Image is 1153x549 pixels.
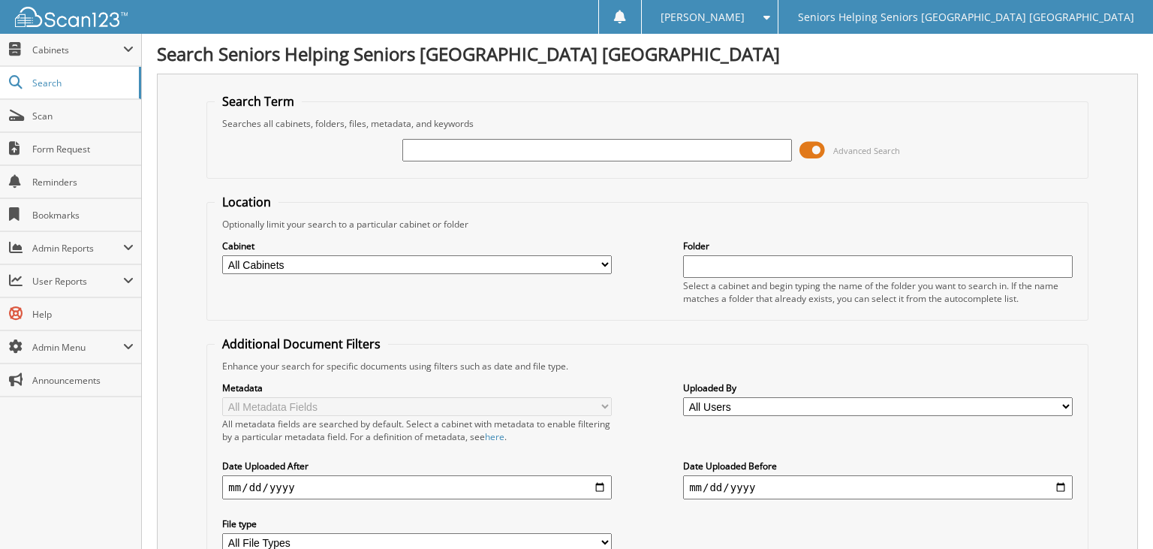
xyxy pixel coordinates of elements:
span: Form Request [32,143,134,155]
span: User Reports [32,275,123,288]
span: Admin Reports [32,242,123,255]
iframe: Chat Widget [1078,477,1153,549]
input: end [683,475,1073,499]
span: Bookmarks [32,209,134,222]
label: File type [222,517,612,530]
legend: Additional Document Filters [215,336,388,352]
div: Select a cabinet and begin typing the name of the folder you want to search in. If the name match... [683,279,1073,305]
span: Search [32,77,131,89]
span: Advanced Search [833,145,900,156]
span: Help [32,308,134,321]
div: Optionally limit your search to a particular cabinet or folder [215,218,1079,231]
label: Date Uploaded Before [683,460,1073,472]
span: [PERSON_NAME] [661,13,745,22]
a: here [485,430,504,443]
div: Enhance your search for specific documents using filters such as date and file type. [215,360,1079,373]
span: Cabinets [32,44,123,56]
span: Reminders [32,176,134,189]
span: Scan [32,110,134,122]
label: Date Uploaded After [222,460,612,472]
label: Uploaded By [683,382,1073,394]
label: Metadata [222,382,612,394]
div: Searches all cabinets, folders, files, metadata, and keywords [215,117,1079,130]
img: scan123-logo-white.svg [15,7,128,27]
input: start [222,475,612,499]
label: Folder [683,240,1073,252]
h1: Search Seniors Helping Seniors [GEOGRAPHIC_DATA] [GEOGRAPHIC_DATA] [157,41,1138,66]
legend: Location [215,194,278,210]
legend: Search Term [215,93,302,110]
span: Seniors Helping Seniors [GEOGRAPHIC_DATA] [GEOGRAPHIC_DATA] [798,13,1134,22]
span: Announcements [32,374,134,387]
div: All metadata fields are searched by default. Select a cabinet with metadata to enable filtering b... [222,418,612,443]
label: Cabinet [222,240,612,252]
span: Admin Menu [32,341,123,354]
